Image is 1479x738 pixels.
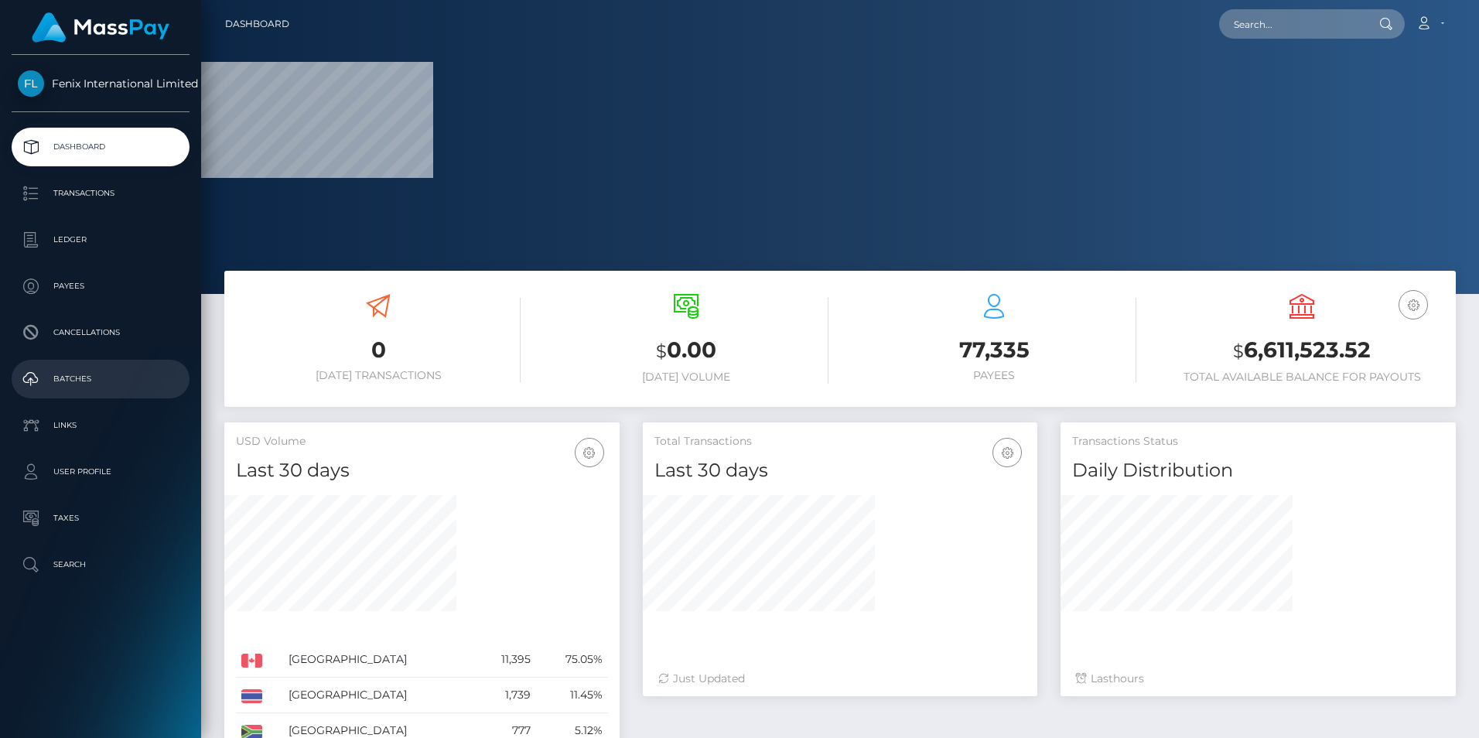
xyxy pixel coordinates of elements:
a: Ledger [12,220,190,259]
h4: Last 30 days [236,457,608,484]
h4: Daily Distribution [1072,457,1444,484]
a: Transactions [12,174,190,213]
p: Links [18,414,183,437]
td: [GEOGRAPHIC_DATA] [283,642,476,678]
a: Dashboard [225,8,289,40]
a: Cancellations [12,313,190,352]
img: CA.png [241,654,262,668]
p: Dashboard [18,135,183,159]
img: TH.png [241,689,262,703]
img: Fenix International Limited [18,70,44,97]
td: 1,739 [476,678,536,713]
h5: Total Transactions [654,434,1026,449]
h6: Total Available Balance for Payouts [1160,371,1444,384]
p: Taxes [18,507,183,530]
h5: USD Volume [236,434,608,449]
a: Search [12,545,190,584]
p: Transactions [18,182,183,205]
a: Taxes [12,499,190,538]
small: $ [656,340,667,362]
h4: Last 30 days [654,457,1026,484]
div: Last hours [1076,671,1440,687]
p: Ledger [18,228,183,251]
div: Just Updated [658,671,1023,687]
p: Payees [18,275,183,298]
td: 11,395 [476,642,536,678]
td: [GEOGRAPHIC_DATA] [283,678,476,713]
td: 11.45% [536,678,608,713]
a: Payees [12,267,190,306]
a: Links [12,406,190,445]
input: Search... [1219,9,1365,39]
p: User Profile [18,460,183,483]
small: $ [1233,340,1244,362]
a: User Profile [12,453,190,491]
img: MassPay Logo [32,12,169,43]
h3: 0.00 [544,335,828,367]
p: Cancellations [18,321,183,344]
h6: [DATE] Transactions [236,369,521,382]
a: Batches [12,360,190,398]
h5: Transactions Status [1072,434,1444,449]
h3: 77,335 [852,335,1136,365]
td: 75.05% [536,642,608,678]
span: Fenix International Limited [12,77,190,91]
h6: Payees [852,369,1136,382]
h3: 6,611,523.52 [1160,335,1444,367]
p: Batches [18,367,183,391]
p: Search [18,553,183,576]
a: Dashboard [12,128,190,166]
h6: [DATE] Volume [544,371,828,384]
h3: 0 [236,335,521,365]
